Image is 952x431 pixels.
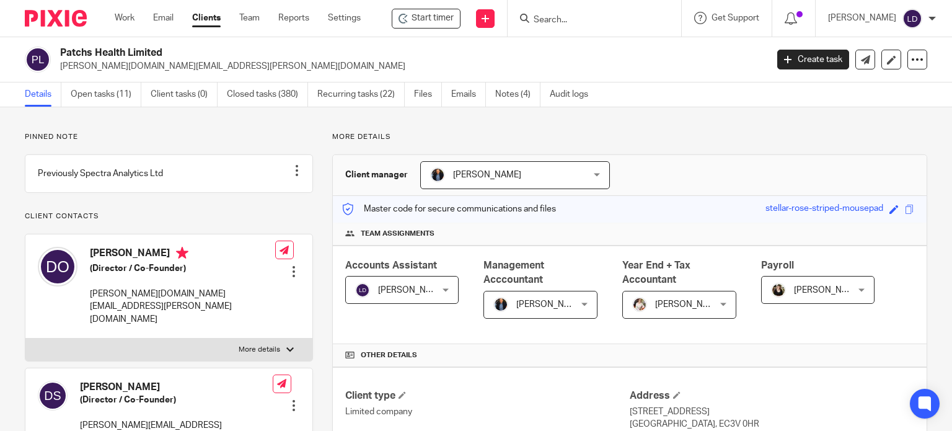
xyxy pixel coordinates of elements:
span: Team assignments [361,229,434,239]
h5: (Director / Co-Founder) [90,262,275,275]
img: Helen%20Campbell.jpeg [771,283,786,298]
a: Team [239,12,260,24]
span: Accounts Assistant [345,260,437,270]
h4: Client type [345,389,630,402]
i: Primary [176,247,188,259]
p: [PERSON_NAME][DOMAIN_NAME][EMAIL_ADDRESS][PERSON_NAME][DOMAIN_NAME] [90,288,275,326]
img: svg%3E [38,247,77,287]
p: [STREET_ADDRESS] [630,406,914,418]
a: Client tasks (0) [151,82,218,107]
a: Clients [192,12,221,24]
span: Start timer [412,12,454,25]
p: Pinned note [25,132,313,142]
img: svg%3E [902,9,922,29]
img: Kayleigh%20Henson.jpeg [632,297,647,312]
span: [PERSON_NAME] [453,171,521,179]
span: [PERSON_NAME] [516,300,584,309]
a: Email [153,12,174,24]
h2: Patchs Health Limited [60,47,619,60]
a: Open tasks (11) [71,82,141,107]
img: martin-hickman.jpg [493,297,508,312]
p: [PERSON_NAME] [828,12,896,24]
a: Details [25,82,61,107]
span: Year End + Tax Accountant [622,260,690,285]
img: martin-hickman.jpg [430,167,445,182]
span: [PERSON_NAME] [378,286,446,295]
div: stellar-rose-striped-mousepad [765,202,883,216]
img: svg%3E [38,381,68,411]
a: Create task [777,50,849,69]
h5: (Director / Co-Founder) [80,394,273,406]
a: Settings [328,12,361,24]
input: Search [532,15,644,26]
img: Pixie [25,10,87,27]
a: Closed tasks (380) [227,82,308,107]
a: Reports [278,12,309,24]
h4: [PERSON_NAME] [80,381,273,394]
a: Files [414,82,442,107]
span: Other details [361,350,417,360]
span: [PERSON_NAME] [794,286,862,295]
div: Patchs Health Limited [392,9,461,29]
p: [PERSON_NAME][DOMAIN_NAME][EMAIL_ADDRESS][PERSON_NAME][DOMAIN_NAME] [60,60,759,73]
h4: [PERSON_NAME] [90,247,275,262]
img: svg%3E [355,283,370,298]
h4: Address [630,389,914,402]
p: More details [239,345,280,355]
span: [PERSON_NAME] [655,300,723,309]
p: [GEOGRAPHIC_DATA], EC3V 0HR [630,418,914,430]
a: Audit logs [550,82,597,107]
a: Recurring tasks (22) [317,82,405,107]
a: Notes (4) [495,82,540,107]
a: Work [115,12,134,24]
span: Get Support [712,14,759,22]
h3: Client manager [345,169,408,181]
p: More details [332,132,927,142]
img: svg%3E [25,47,51,73]
p: Client contacts [25,211,313,221]
span: Management Acccountant [483,260,544,285]
a: Emails [451,82,486,107]
p: Master code for secure communications and files [342,203,556,215]
span: Payroll [761,260,794,270]
p: Limited company [345,406,630,418]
